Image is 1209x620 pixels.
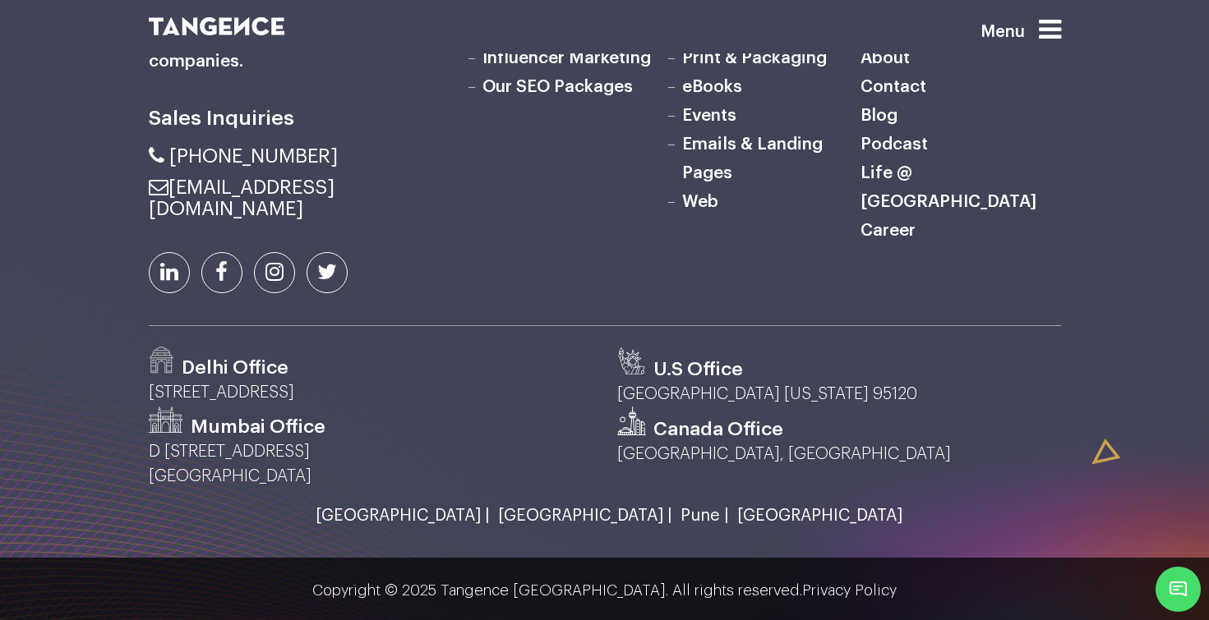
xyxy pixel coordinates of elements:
h6: Sales Inquiries [149,101,436,135]
p: [GEOGRAPHIC_DATA], [GEOGRAPHIC_DATA] [617,442,1061,466]
h3: Canada Office [653,417,783,442]
a: Podcast [861,135,928,153]
img: logo_orange.svg [26,26,39,39]
img: tab_domain_overview_orange.svg [44,95,58,108]
a: [GEOGRAPHIC_DATA] | [490,507,672,525]
img: website_grey.svg [26,43,39,56]
div: Keywords by Traffic [182,97,277,108]
p: [GEOGRAPHIC_DATA] [US_STATE] 95120 [617,382,1061,406]
img: tab_keywords_by_traffic_grey.svg [164,95,177,108]
a: Events [682,107,736,124]
img: Path-530.png [149,406,183,433]
div: Domain Overview [62,97,147,108]
span: Chat Widget [1156,567,1201,612]
a: Life @ [GEOGRAPHIC_DATA] [861,164,1036,210]
a: [GEOGRAPHIC_DATA] | [307,507,490,525]
a: [GEOGRAPHIC_DATA] [729,507,902,525]
p: [STREET_ADDRESS] [149,380,593,405]
a: Our SEO Packages [482,78,633,95]
a: Emails & Landing Pages [682,135,823,181]
span: [PHONE_NUMBER] [169,146,338,166]
p: D [STREET_ADDRESS] [GEOGRAPHIC_DATA] [149,439,593,489]
div: Domain: [DOMAIN_NAME] [43,43,181,56]
a: eBooks [682,78,742,95]
a: Pune | [672,507,729,525]
h3: Mumbai Office [191,415,325,439]
h3: Delhi Office [182,356,288,380]
h3: U.S Office [653,357,743,382]
a: Contact [861,78,926,95]
a: Blog [861,107,898,124]
a: Privacy Policy [802,583,897,598]
div: v 4.0.25 [46,26,81,39]
img: canada.svg [617,406,646,435]
a: [PHONE_NUMBER] [149,146,338,166]
img: Path-529.png [149,347,174,374]
a: Web [682,193,718,210]
img: us.svg [617,347,646,375]
a: [EMAIL_ADDRESS][DOMAIN_NAME] [149,177,335,218]
a: Career [861,222,916,239]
